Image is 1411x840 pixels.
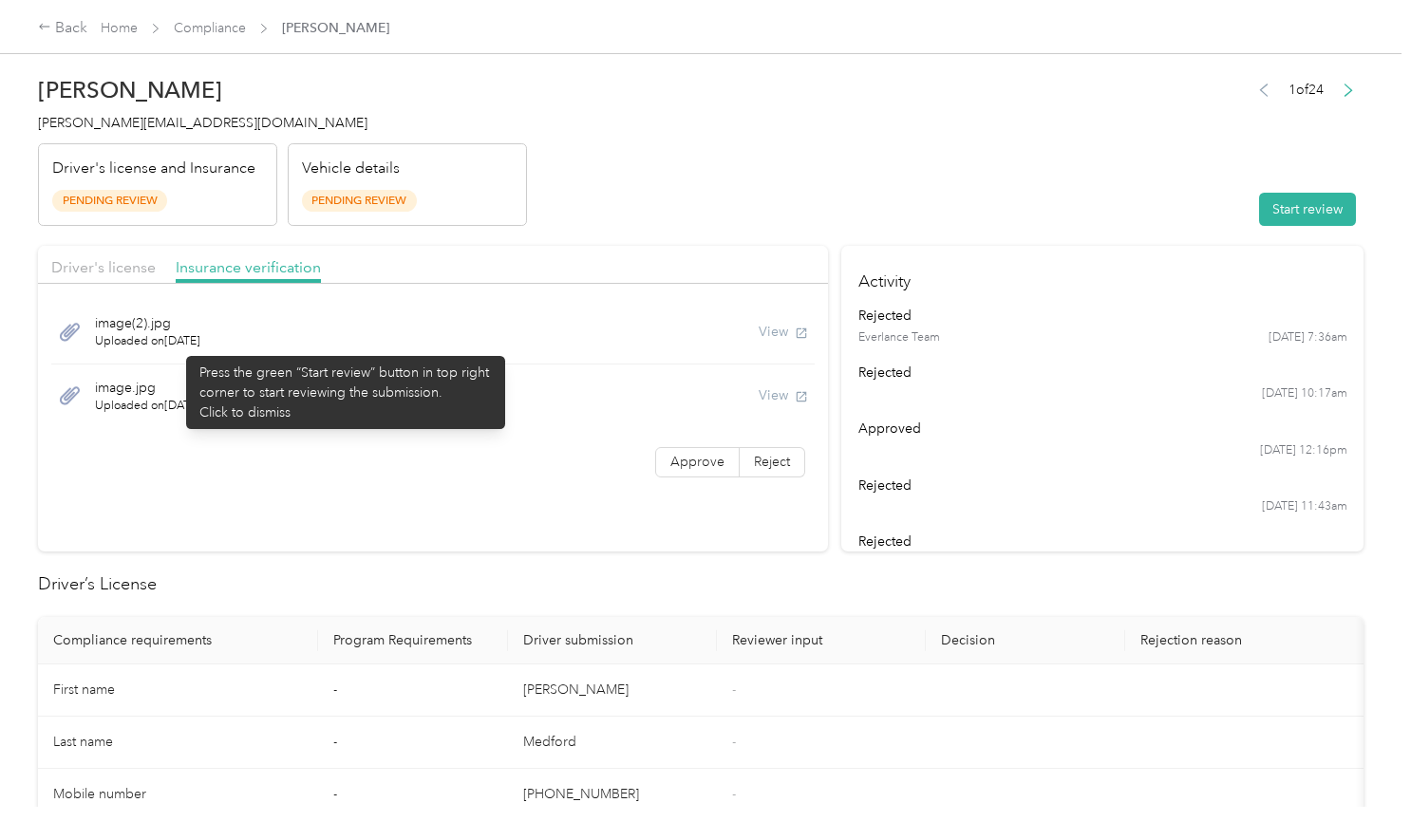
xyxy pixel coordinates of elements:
[52,158,255,180] p: Driver's license and Insurance
[732,734,736,750] span: -
[670,454,724,470] span: Approve
[1262,498,1347,515] time: [DATE] 11:43am
[754,454,790,470] span: Reject
[732,681,736,698] span: -
[1305,734,1411,840] iframe: Everlance-gr Chat Button Frame
[926,617,1125,664] th: Decision
[508,717,717,769] td: Medford
[38,717,318,769] td: Last name
[38,115,367,131] span: [PERSON_NAME][EMAIL_ADDRESS][DOMAIN_NAME]
[1262,385,1347,402] time: [DATE] 10:17am
[95,398,200,415] span: Uploaded on [DATE]
[51,258,156,276] span: Driver's license
[174,20,246,36] a: Compliance
[1269,329,1347,346] time: [DATE] 7:36am
[508,617,717,664] th: Driver submission
[38,664,318,717] td: First name
[1125,617,1377,664] th: Rejection reason
[732,786,736,802] span: -
[38,77,527,103] h2: [PERSON_NAME]
[53,681,115,698] span: First name
[858,476,1347,495] div: rejected
[1289,80,1324,100] span: 1 of 24
[1259,193,1356,226] button: Start review
[38,617,318,664] th: Compliance requirements
[318,664,508,717] td: -
[95,333,200,350] span: Uploaded on [DATE]
[858,419,1347,439] div: approved
[38,571,1364,597] h2: Driver’s License
[176,258,321,276] span: Insurance verification
[858,329,940,346] span: Everlance Team
[52,190,167,212] span: Pending Review
[302,190,417,212] span: Pending Review
[38,769,318,821] td: Mobile number
[38,17,87,40] div: Back
[95,313,200,333] span: image(2).jpg
[282,18,389,38] span: [PERSON_NAME]
[53,786,146,802] span: Mobile number
[508,664,717,717] td: [PERSON_NAME]
[841,246,1364,306] h4: Activity
[53,734,113,750] span: Last name
[318,617,508,664] th: Program Requirements
[318,717,508,769] td: -
[858,306,1347,326] div: rejected
[858,363,1347,383] div: rejected
[1260,442,1347,459] time: [DATE] 12:16pm
[858,532,1347,551] div: rejected
[95,378,200,398] span: image.jpg
[508,769,717,821] td: [PHONE_NUMBER]
[302,158,400,180] p: Vehicle details
[318,769,508,821] td: -
[717,617,926,664] th: Reviewer input
[101,20,138,36] a: Home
